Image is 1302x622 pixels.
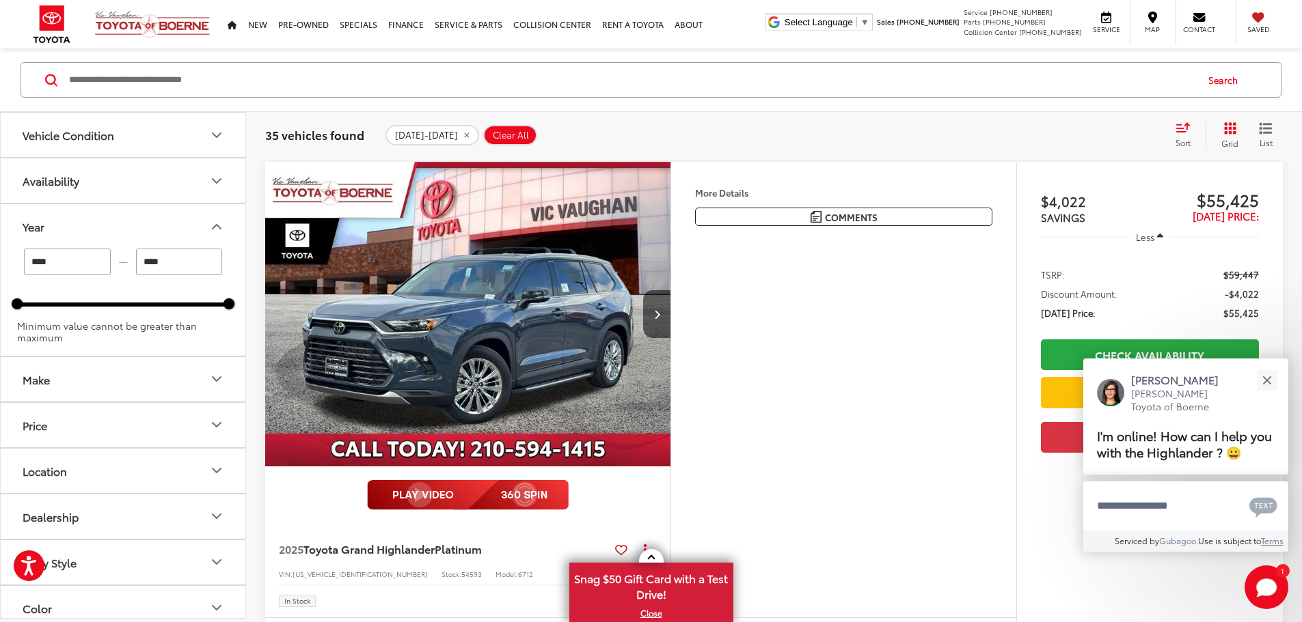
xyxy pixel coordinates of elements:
[1,494,247,539] button: DealershipDealership
[493,130,529,141] span: Clear All
[1249,496,1277,518] svg: Text
[23,220,44,233] div: Year
[1223,268,1259,281] span: $59,447
[983,16,1046,27] span: [PHONE_NUMBER]
[695,208,992,226] button: Comments
[1245,490,1281,521] button: Chat with SMS
[1,158,247,203] button: AvailabilityAvailability
[208,371,225,387] div: Make
[1041,268,1065,281] span: TSRP:
[964,27,1017,37] span: Collision Center
[518,569,533,579] span: 6712
[1083,481,1288,531] textarea: Type your message
[1131,372,1232,387] p: [PERSON_NAME]
[23,556,77,569] div: Body Style
[1198,535,1261,546] span: Use is subject to
[1176,137,1191,148] span: Sort
[23,419,47,432] div: Price
[1,403,247,447] button: PricePrice
[265,126,364,143] span: 35 vehicles found
[897,16,960,27] span: [PHONE_NUMBER]
[1245,565,1288,609] button: Toggle Chat Window
[571,564,732,606] span: Snag $50 Gift Card with a Test Drive!
[1169,122,1206,149] button: Select sort value
[24,249,111,275] input: minimum
[442,569,461,579] span: Stock:
[461,569,482,579] span: 54593
[1097,426,1272,461] span: I'm online! How can I help you with the Highlander ? 😀
[990,7,1053,17] span: [PHONE_NUMBER]
[395,130,458,141] span: [DATE]-[DATE]
[860,17,869,27] span: ▼
[1115,535,1159,546] span: Serviced by
[1225,287,1259,300] span: -$4,022
[17,320,229,343] div: Minimum value cannot be greater than maximum
[1,113,247,157] button: Vehicle ConditionVehicle Condition
[785,17,853,27] span: Select Language
[208,462,225,479] div: Location
[279,541,610,556] a: 2025Toyota Grand HighlanderPlatinum
[136,249,223,275] input: maximum
[115,256,132,268] span: —
[94,10,211,38] img: Vic Vaughan Toyota of Boerne
[1019,27,1082,37] span: [PHONE_NUMBER]
[785,17,869,27] a: Select Language​
[385,125,479,145] button: remove 2020-2026
[208,218,225,235] div: Year
[279,541,303,556] span: 2025
[1137,25,1167,34] span: Map
[1249,122,1283,149] button: List View
[1130,225,1171,249] button: Less
[1206,122,1249,149] button: Grid View
[856,17,857,27] span: ​
[1131,387,1232,414] p: [PERSON_NAME] Toyota of Boerne
[1252,365,1281,395] button: Close
[1150,189,1259,210] span: $55,425
[1,540,247,584] button: Body StyleBody Style
[1041,377,1259,408] a: Value Your Trade
[68,63,1195,96] input: Search by Make, Model, or Keyword
[1,357,247,401] button: MakeMake
[964,7,988,17] span: Service
[1041,422,1259,453] button: Get Price Now
[877,16,895,27] span: Sales
[1243,25,1273,34] span: Saved
[643,290,670,338] button: Next image
[435,541,482,556] span: Platinum
[265,162,672,466] a: 2025 Toyota Grand Highlander Platinum2025 Toyota Grand Highlander Platinum2025 Toyota Grand Highl...
[633,537,657,561] button: Actions
[208,127,225,143] div: Vehicle Condition
[1281,567,1284,574] span: 1
[1041,306,1096,320] span: [DATE] Price:
[483,125,537,145] button: Clear All
[1041,339,1259,370] a: Check Availability
[293,569,428,579] span: [US_VEHICLE_IDENTIFICATION_NUMBER]
[265,162,672,467] img: 2025 Toyota Grand Highlander Platinum
[1193,208,1259,223] span: [DATE] Price:
[1041,287,1117,300] span: Discount Amount:
[208,173,225,189] div: Availability
[695,188,992,197] h4: More Details
[23,510,79,523] div: Dealership
[23,602,52,614] div: Color
[1221,137,1238,149] span: Grid
[1223,306,1259,320] span: $55,425
[265,162,672,466] div: 2025 Toyota Grand Highlander Platinum 0
[1195,63,1258,97] button: Search
[1259,137,1273,148] span: List
[1136,231,1154,243] span: Less
[1159,535,1198,546] a: Gubagoo.
[644,543,647,554] span: dropdown dots
[1261,535,1284,546] a: Terms
[1183,25,1215,34] span: Contact
[303,541,435,556] span: Toyota Grand Highlander
[208,599,225,616] div: Color
[496,569,518,579] span: Model:
[367,480,569,510] img: full motion video
[208,508,225,524] div: Dealership
[964,16,981,27] span: Parts
[1091,25,1122,34] span: Service
[1,449,247,493] button: LocationLocation
[1083,358,1288,552] div: Close[PERSON_NAME][PERSON_NAME] Toyota of BoerneI'm online! How can I help you with the Highlande...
